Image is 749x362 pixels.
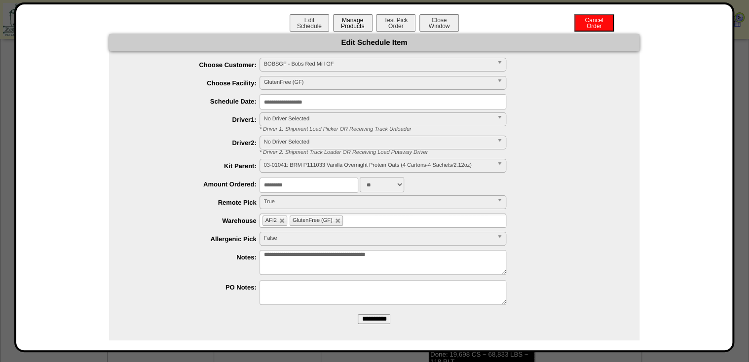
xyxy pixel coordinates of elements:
label: Choose Customer: [129,61,260,69]
span: No Driver Selected [264,136,493,148]
span: No Driver Selected [264,113,493,125]
div: * Driver 2: Shipment Truck Loader OR Receiving Load Putaway Driver [252,149,639,155]
span: 03-01041: BRM P111033 Vanilla Overnight Protein Oats (4 Cartons-4 Sachets/2.12oz) [264,159,493,171]
label: Remote Pick [129,199,260,206]
button: ManageProducts [333,14,373,32]
div: * Driver 1: Shipment Load Picker OR Receiving Truck Unloader [252,126,639,132]
span: AFI2 [265,217,277,223]
label: Choose Facility: [129,79,260,87]
label: Kit Parent: [129,162,260,170]
button: CancelOrder [574,14,614,32]
label: Amount Ordered: [129,181,260,188]
span: True [264,196,493,208]
label: Warehouse [129,217,260,224]
button: EditSchedule [290,14,329,32]
label: Schedule Date: [129,98,260,105]
a: CloseWindow [418,22,460,30]
div: Edit Schedule Item [109,34,639,51]
label: Notes: [129,253,260,261]
span: GlutenFree (GF) [264,76,493,88]
span: False [264,232,493,244]
button: CloseWindow [419,14,459,32]
span: GlutenFree (GF) [293,217,333,223]
label: Allergenic Pick [129,235,260,243]
label: PO Notes: [129,284,260,291]
label: Driver1: [129,116,260,123]
span: BOBSGF - Bobs Red Mill GF [264,58,493,70]
button: Test PickOrder [376,14,415,32]
label: Driver2: [129,139,260,146]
